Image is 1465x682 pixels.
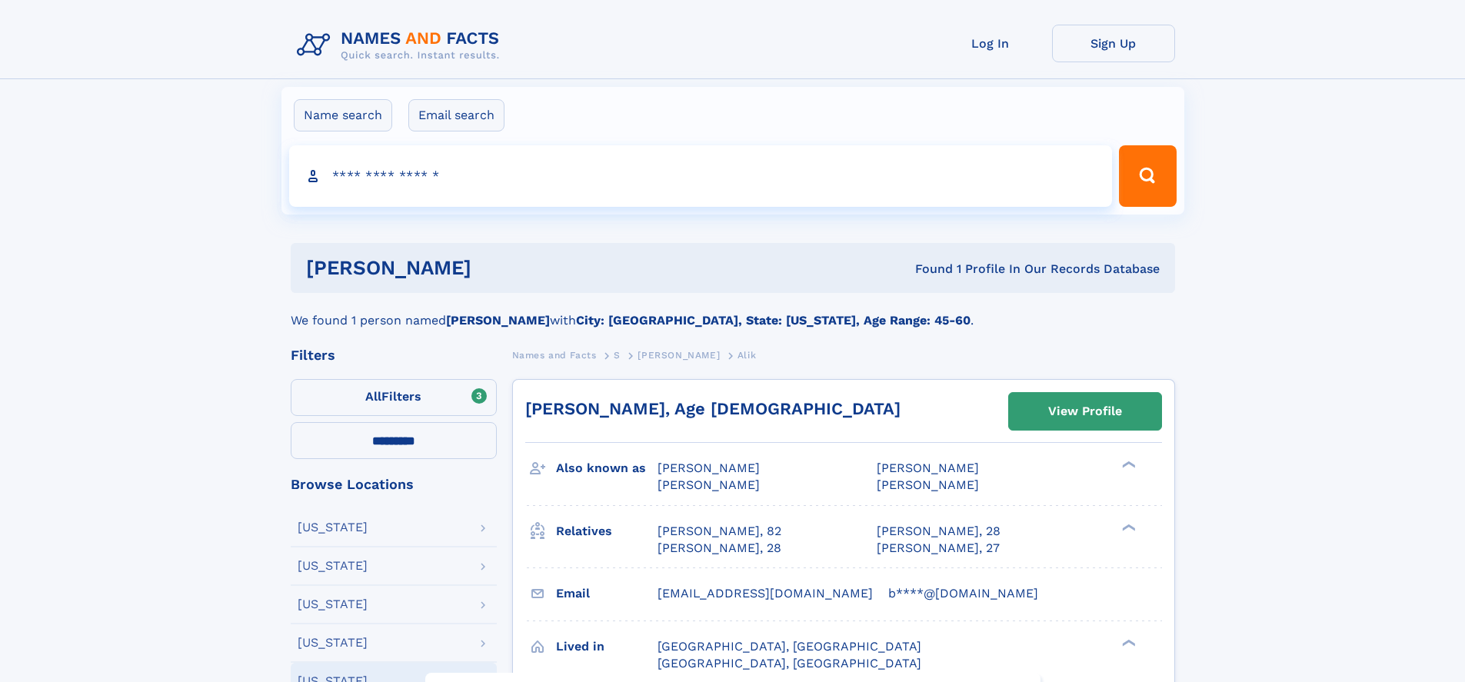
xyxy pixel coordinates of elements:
[658,461,760,475] span: [PERSON_NAME]
[365,389,381,404] span: All
[737,350,756,361] span: Alik
[291,379,497,416] label: Filters
[614,345,621,364] a: S
[658,639,921,654] span: [GEOGRAPHIC_DATA], [GEOGRAPHIC_DATA]
[929,25,1052,62] a: Log In
[298,521,368,534] div: [US_STATE]
[298,560,368,572] div: [US_STATE]
[298,598,368,610] div: [US_STATE]
[658,586,873,600] span: [EMAIL_ADDRESS][DOMAIN_NAME]
[576,313,971,328] b: City: [GEOGRAPHIC_DATA], State: [US_STATE], Age Range: 45-60
[1048,394,1122,429] div: View Profile
[693,261,1160,278] div: Found 1 Profile In Our Records Database
[877,540,1000,557] a: [PERSON_NAME], 27
[556,581,658,607] h3: Email
[556,634,658,660] h3: Lived in
[446,313,550,328] b: [PERSON_NAME]
[512,345,597,364] a: Names and Facts
[1009,393,1161,430] a: View Profile
[525,399,901,418] a: [PERSON_NAME], Age [DEMOGRAPHIC_DATA]
[291,25,512,66] img: Logo Names and Facts
[614,350,621,361] span: S
[289,145,1113,207] input: search input
[556,518,658,544] h3: Relatives
[1118,460,1137,470] div: ❯
[877,461,979,475] span: [PERSON_NAME]
[877,523,1001,540] a: [PERSON_NAME], 28
[556,455,658,481] h3: Also known as
[658,540,781,557] a: [PERSON_NAME], 28
[291,477,497,491] div: Browse Locations
[638,345,720,364] a: [PERSON_NAME]
[877,477,979,492] span: [PERSON_NAME]
[1118,522,1137,532] div: ❯
[658,523,781,540] a: [PERSON_NAME], 82
[638,350,720,361] span: [PERSON_NAME]
[1118,637,1137,647] div: ❯
[291,348,497,362] div: Filters
[298,637,368,649] div: [US_STATE]
[658,477,760,492] span: [PERSON_NAME]
[1119,145,1176,207] button: Search Button
[658,656,921,670] span: [GEOGRAPHIC_DATA], [GEOGRAPHIC_DATA]
[1052,25,1175,62] a: Sign Up
[291,293,1175,330] div: We found 1 person named with .
[306,258,694,278] h1: [PERSON_NAME]
[408,99,504,131] label: Email search
[294,99,392,131] label: Name search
